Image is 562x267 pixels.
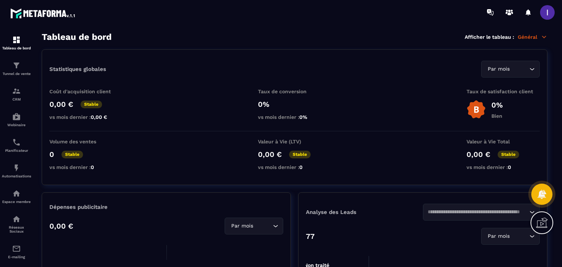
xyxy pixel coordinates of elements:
p: Webinaire [2,123,31,127]
p: vs mois dernier : [49,114,123,120]
p: 0% [491,101,503,109]
p: vs mois dernier : [258,114,331,120]
p: Stable [80,101,102,108]
div: Search for option [481,61,540,78]
p: Valeur à Vie Total [467,139,540,144]
p: Bien [491,113,503,119]
p: CRM [2,97,31,101]
a: formationformationTunnel de vente [2,56,31,81]
input: Search for option [511,65,528,73]
span: 0 [91,164,94,170]
p: 0,00 € [49,222,73,230]
input: Search for option [428,208,528,216]
p: Planificateur [2,148,31,153]
p: Valeur à Vie (LTV) [258,139,331,144]
div: Search for option [481,228,540,245]
p: Automatisations [2,174,31,178]
span: 0,00 € [91,114,107,120]
input: Search for option [255,222,271,230]
p: Tunnel de vente [2,72,31,76]
p: vs mois dernier : [49,164,123,170]
p: Espace membre [2,200,31,204]
h3: Tableau de bord [42,32,112,42]
p: 77 [306,232,315,241]
a: formationformationCRM [2,81,31,107]
img: formation [12,87,21,95]
a: automationsautomationsAutomatisations [2,158,31,184]
a: schedulerschedulerPlanificateur [2,132,31,158]
p: 0,00 € [467,150,490,159]
p: Stable [289,151,311,158]
img: social-network [12,215,21,223]
p: Analyse des Leads [306,209,423,215]
img: automations [12,112,21,121]
img: b-badge-o.b3b20ee6.svg [467,100,486,119]
span: 0 [299,164,303,170]
a: formationformationTableau de bord [2,30,31,56]
p: Tableau de bord [2,46,31,50]
p: Stable [61,151,83,158]
a: emailemailE-mailing [2,239,31,264]
span: Par mois [229,222,255,230]
a: automationsautomationsWebinaire [2,107,31,132]
span: Par mois [486,65,511,73]
p: Statistiques globales [49,66,106,72]
a: automationsautomationsEspace membre [2,184,31,209]
p: Stable [498,151,519,158]
p: 0% [258,100,331,109]
img: logo [10,7,76,20]
img: email [12,244,21,253]
img: scheduler [12,138,21,147]
div: Search for option [225,218,283,234]
p: Réseaux Sociaux [2,225,31,233]
p: vs mois dernier : [467,164,540,170]
p: 0 [49,150,54,159]
p: Taux de conversion [258,89,331,94]
img: automations [12,189,21,198]
p: Coût d'acquisition client [49,89,123,94]
p: vs mois dernier : [258,164,331,170]
p: Afficher le tableau : [465,34,514,40]
img: automations [12,163,21,172]
input: Search for option [511,232,528,240]
p: Dépenses publicitaire [49,204,283,210]
p: Général [518,34,547,40]
p: Volume des ventes [49,139,123,144]
div: Search for option [423,204,540,221]
p: 0,00 € [258,150,282,159]
span: 0 [508,164,511,170]
span: 0% [299,114,307,120]
p: Taux de satisfaction client [467,89,540,94]
p: E-mailing [2,255,31,259]
p: 0,00 € [49,100,73,109]
span: Par mois [486,232,511,240]
a: social-networksocial-networkRéseaux Sociaux [2,209,31,239]
img: formation [12,61,21,70]
img: formation [12,35,21,44]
